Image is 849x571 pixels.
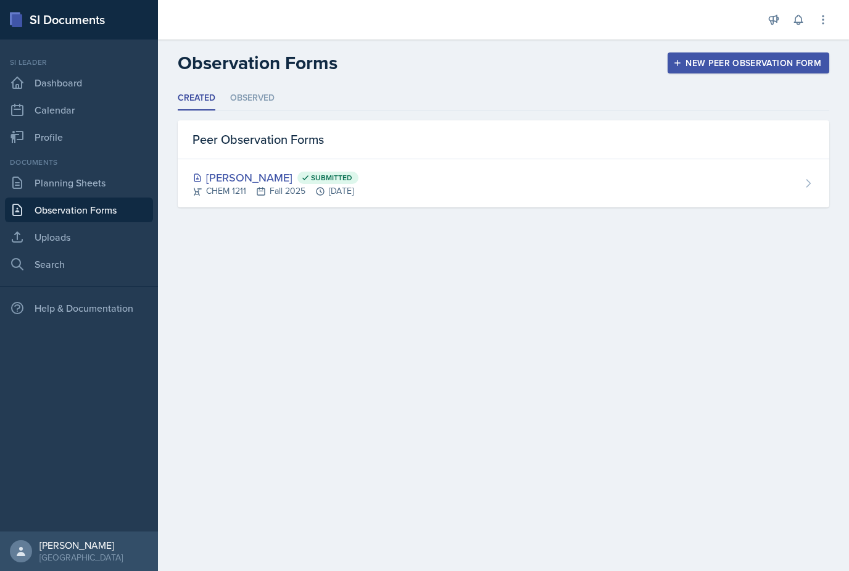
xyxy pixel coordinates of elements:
div: [PERSON_NAME] [193,169,358,186]
div: [GEOGRAPHIC_DATA] [39,551,123,564]
a: [PERSON_NAME] Submitted CHEM 1211Fall 2025[DATE] [178,159,829,207]
a: Calendar [5,98,153,122]
li: Created [178,86,215,110]
a: Profile [5,125,153,149]
a: Dashboard [5,70,153,95]
a: Observation Forms [5,198,153,222]
div: Help & Documentation [5,296,153,320]
div: New Peer Observation Form [676,58,821,68]
a: Planning Sheets [5,170,153,195]
div: Documents [5,157,153,168]
div: Si leader [5,57,153,68]
span: Submitted [311,173,352,183]
li: Observed [230,86,275,110]
div: Peer Observation Forms [178,120,829,159]
div: [PERSON_NAME] [39,539,123,551]
h2: Observation Forms [178,52,338,74]
button: New Peer Observation Form [668,52,829,73]
a: Uploads [5,225,153,249]
div: CHEM 1211 Fall 2025 [DATE] [193,185,358,198]
a: Search [5,252,153,277]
